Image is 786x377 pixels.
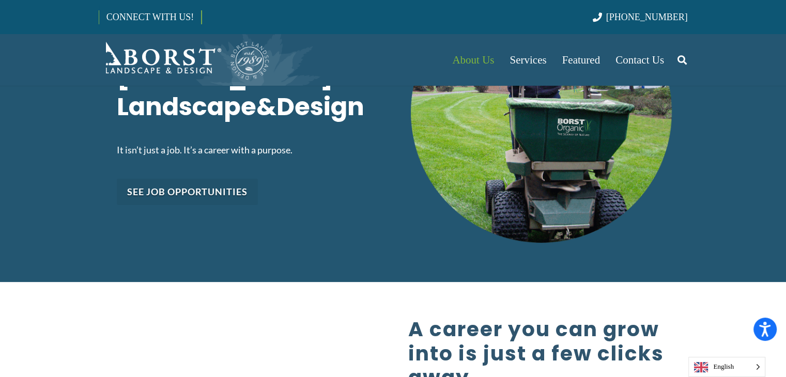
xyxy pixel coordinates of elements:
[444,34,502,86] a: About Us
[502,34,554,86] a: Services
[452,54,494,66] span: About Us
[606,12,688,22] span: [PHONE_NUMBER]
[593,12,687,22] a: [PHONE_NUMBER]
[615,54,664,66] span: Contact Us
[117,179,258,205] a: See job opportunities
[689,357,765,376] span: English
[562,54,600,66] span: Featured
[510,54,546,66] span: Services
[688,357,765,377] aside: Language selected: English
[99,39,270,81] a: Borst-Logo
[117,142,380,158] p: It isn’t just a job. It’s a career with a purpose.
[554,34,608,86] a: Featured
[99,5,201,29] a: CONNECT WITH US!
[608,34,672,86] a: Contact Us
[256,89,276,124] span: &
[672,47,692,73] a: Search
